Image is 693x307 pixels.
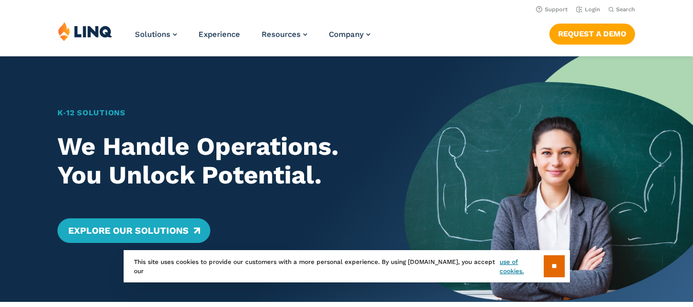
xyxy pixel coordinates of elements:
span: Search [616,6,635,13]
div: This site uses cookies to provide our customers with a more personal experience. By using [DOMAIN... [124,250,570,282]
a: Solutions [135,30,177,39]
span: Company [329,30,364,39]
a: Support [536,6,568,13]
button: Open Search Bar [608,6,635,13]
a: Resources [262,30,307,39]
a: Explore Our Solutions [57,218,210,243]
img: Home Banner [404,56,693,302]
a: use of cookies. [500,257,543,276]
a: Company [329,30,370,39]
span: Resources [262,30,301,39]
h1: K‑12 Solutions [57,107,375,119]
a: Experience [199,30,240,39]
h2: We Handle Operations. You Unlock Potential. [57,132,375,190]
a: Request a Demo [549,24,635,44]
nav: Button Navigation [549,22,635,44]
img: LINQ | K‑12 Software [58,22,112,41]
span: Solutions [135,30,170,39]
a: Login [576,6,600,13]
nav: Primary Navigation [135,22,370,55]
